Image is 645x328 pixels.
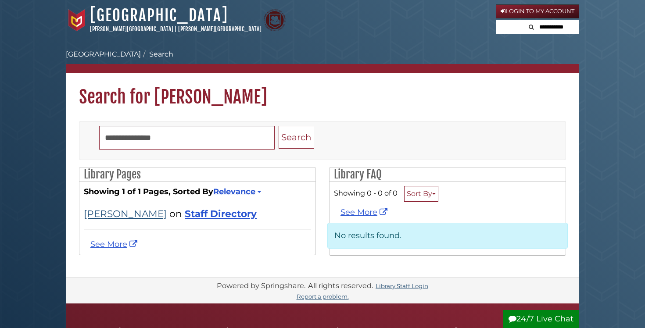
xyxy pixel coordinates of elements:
[297,293,349,300] a: Report a problem.
[526,20,537,32] button: Search
[66,9,88,31] img: Calvin University
[503,310,579,328] button: 24/7 Live Chat
[327,223,568,249] p: No results found.
[279,126,314,149] button: Search
[90,239,140,249] a: See more amanda matthyse results
[330,168,566,182] h2: Library FAQ
[66,73,579,108] h1: Search for [PERSON_NAME]
[175,25,177,32] span: |
[90,25,173,32] a: [PERSON_NAME][GEOGRAPHIC_DATA]
[215,281,307,290] div: Powered by Springshare.
[185,208,257,219] a: Staff Directory
[404,186,438,202] button: Sort By
[529,24,534,30] i: Search
[496,4,579,18] a: Login to My Account
[376,282,428,289] a: Library Staff Login
[141,49,173,60] li: Search
[66,50,141,58] a: [GEOGRAPHIC_DATA]
[340,207,390,217] a: See More
[79,168,315,182] h2: Library Pages
[307,281,374,290] div: All rights reserved.
[84,208,167,219] a: [PERSON_NAME]
[264,9,286,31] img: Calvin Theological Seminary
[213,187,260,196] a: Relevance
[169,208,182,219] span: on
[178,25,262,32] a: [PERSON_NAME][GEOGRAPHIC_DATA]
[66,49,579,73] nav: breadcrumb
[334,189,398,197] span: Showing 0 - 0 of 0
[84,186,311,198] strong: Showing 1 of 1 Pages, Sorted By
[90,6,228,25] a: [GEOGRAPHIC_DATA]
